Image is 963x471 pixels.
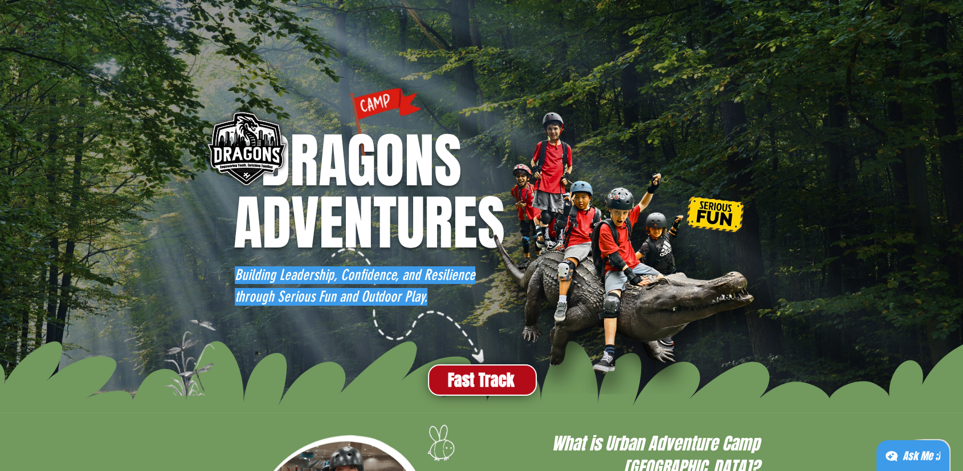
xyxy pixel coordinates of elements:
span: DRAGONS ADVENTURES [234,118,505,267]
img: CAMP CROC.png [479,112,776,394]
img: WARNING.png [683,196,746,240]
span: Building Leadership, Confidence, and Resilience through Serious Fun and Outdoor Play. [235,266,475,306]
img: CAMP FLAG.png [348,84,421,158]
img: DRAGONS LOGO BADGE SINGAPORE.png [199,104,292,196]
img: DRAGONS DIRECTION LINE.png [313,237,505,380]
span: Fast Track [448,369,515,391]
div: Ask Me ;) [903,448,940,464]
img: DRAGON FLY_edited.png [115,320,277,396]
a: Fast Track [428,364,537,396]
